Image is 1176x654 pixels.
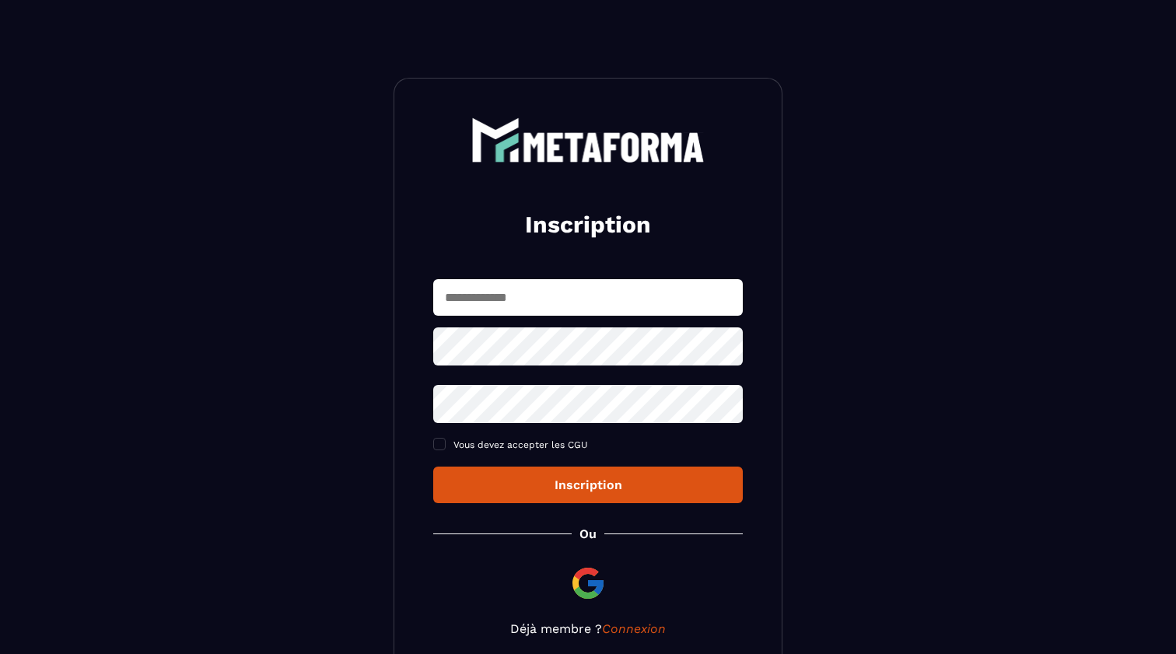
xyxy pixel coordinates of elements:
p: Déjà membre ? [433,621,743,636]
a: Connexion [602,621,666,636]
h2: Inscription [452,209,724,240]
p: Ou [579,526,597,541]
span: Vous devez accepter les CGU [453,439,588,450]
div: Inscription [446,477,730,492]
img: google [569,565,607,602]
button: Inscription [433,467,743,503]
a: logo [433,117,743,163]
img: logo [471,117,705,163]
